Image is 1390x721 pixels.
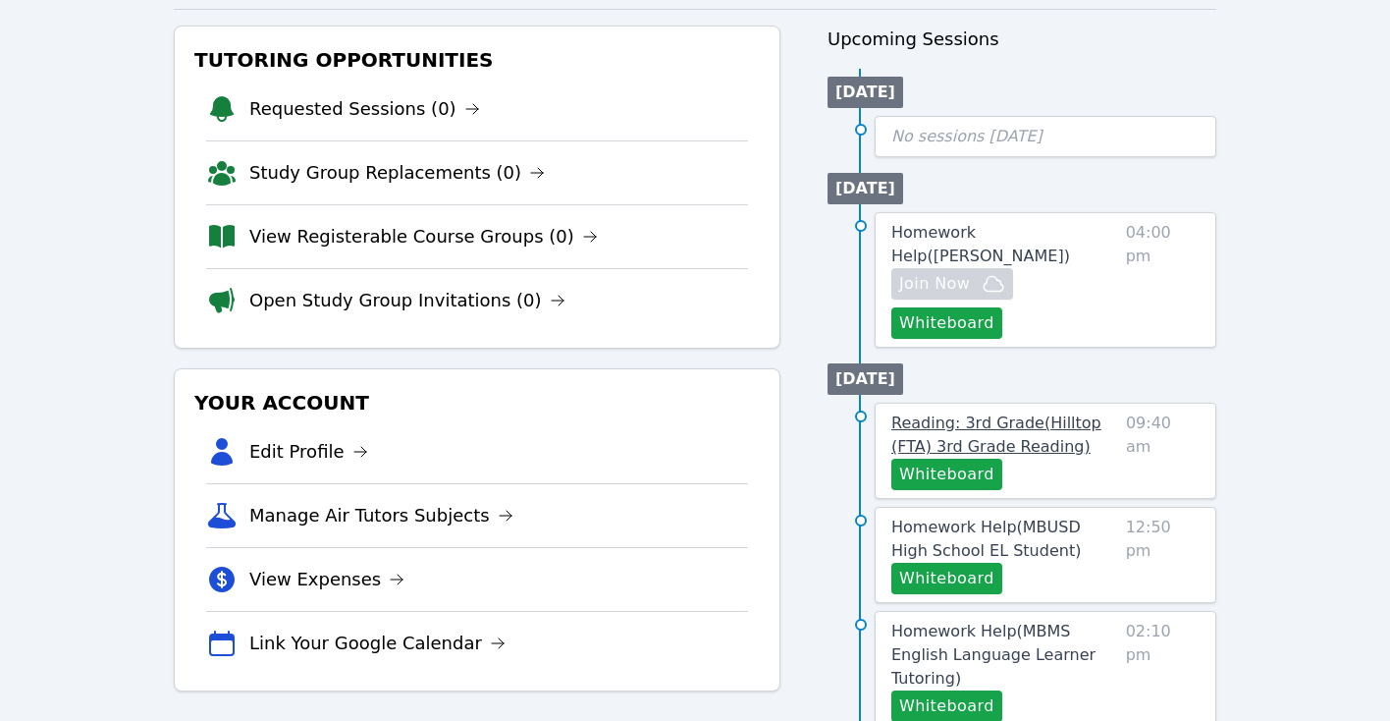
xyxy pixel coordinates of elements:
[1126,221,1200,339] span: 04:00 pm
[249,287,565,314] a: Open Study Group Invitations (0)
[891,268,1013,300] button: Join Now
[828,26,1216,53] h3: Upcoming Sessions
[190,42,764,78] h3: Tutoring Opportunities
[891,414,1101,456] span: Reading: 3rd Grade ( Hilltop (FTA) 3rd Grade Reading )
[899,272,970,296] span: Join Now
[249,438,368,466] a: Edit Profile
[828,363,903,395] li: [DATE]
[828,77,903,108] li: [DATE]
[891,221,1118,268] a: Homework Help([PERSON_NAME])
[249,630,506,657] a: Link Your Google Calendar
[1126,412,1200,490] span: 09:40 am
[891,459,1002,490] button: Whiteboard
[190,385,764,420] h3: Your Account
[891,516,1118,563] a: Homework Help(MBUSD High School EL Student)
[891,620,1118,691] a: Homework Help(MBMS English Language Learner Tutoring)
[891,127,1042,145] span: No sessions [DATE]
[891,412,1118,459] a: Reading: 3rd Grade(Hilltop (FTA) 3rd Grade Reading)
[249,159,545,187] a: Study Group Replacements (0)
[249,95,480,123] a: Requested Sessions (0)
[1126,516,1200,594] span: 12:50 pm
[891,307,1002,339] button: Whiteboard
[828,173,903,204] li: [DATE]
[249,502,513,529] a: Manage Air Tutors Subjects
[249,223,598,250] a: View Registerable Course Groups (0)
[891,518,1081,560] span: Homework Help ( MBUSD High School EL Student )
[249,566,404,593] a: View Expenses
[891,622,1096,688] span: Homework Help ( MBMS English Language Learner Tutoring )
[891,563,1002,594] button: Whiteboard
[891,223,1070,265] span: Homework Help ( [PERSON_NAME] )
